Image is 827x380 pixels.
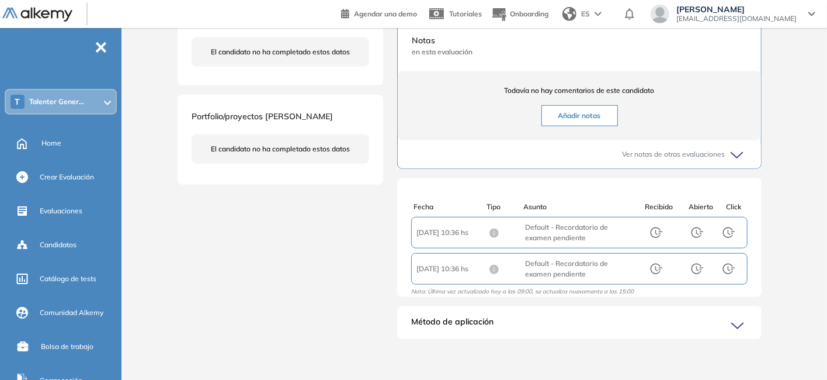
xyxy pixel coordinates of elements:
[411,316,494,334] span: Método de aplicación
[595,12,602,16] img: arrow
[41,341,93,352] span: Bolsa de trabajo
[412,47,747,57] span: en esta evaluación
[676,14,797,23] span: [EMAIL_ADDRESS][DOMAIN_NAME]
[41,138,61,148] span: Home
[40,308,103,318] span: Comunidad Alkemy
[491,2,548,27] button: Onboarding
[211,144,350,154] span: El candidato no ha completado estos datos
[525,222,634,243] span: Default - Recordatorio de examen pendiente
[192,111,333,122] span: Portfolio/proyectos [PERSON_NAME]
[354,9,417,18] span: Agendar una demo
[581,9,590,19] span: ES
[416,264,489,274] span: [DATE] 10:36 hs
[525,258,634,279] span: Default - Recordatorio de examen pendiente
[449,9,482,18] span: Tutoriales
[40,172,94,182] span: Crear Evaluación
[412,34,747,47] span: Notas
[487,202,523,212] div: Tipo
[541,105,618,126] button: Añadir notas
[676,5,797,14] span: [PERSON_NAME]
[15,97,20,106] span: T
[211,47,350,57] span: El candidato no ha completado estos datos
[523,202,633,212] div: Asunto
[40,240,77,250] span: Candidatos
[413,202,487,212] div: Fecha
[682,202,720,212] div: Abierto
[562,7,576,21] img: world
[416,227,489,238] span: [DATE] 10:36 hs
[622,149,725,160] span: Ver notas de otras evaluaciones
[40,274,96,284] span: Catálogo de tests
[412,85,747,96] span: Todavía no hay comentarios de este candidato
[341,6,417,20] a: Agendar una demo
[411,288,634,300] span: Nota: Última vez actualizado hoy a las 09:00, se actualiza nuevamente a las 15:00
[29,97,84,106] span: Talenter Gener...
[635,202,682,212] div: Recibido
[2,8,72,22] img: Logo
[720,202,748,212] div: Click
[40,206,82,216] span: Evaluaciones
[510,9,548,18] span: Onboarding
